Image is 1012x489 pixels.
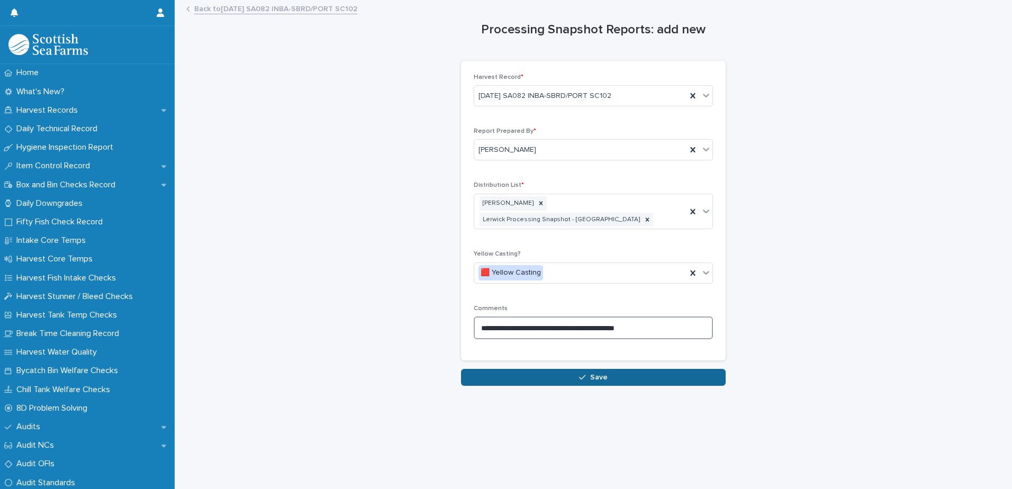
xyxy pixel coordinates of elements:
p: Harvest Stunner / Bleed Checks [12,292,141,302]
span: [DATE] SA082 INBA-SBRD/PORT SC102 [478,90,611,102]
p: Audit Standards [12,478,84,488]
p: Audits [12,422,49,432]
span: Yellow Casting? [474,251,521,257]
p: Chill Tank Welfare Checks [12,385,119,395]
p: Item Control Record [12,161,98,171]
p: 8D Problem Solving [12,403,96,413]
p: Bycatch Bin Welfare Checks [12,366,126,376]
div: [PERSON_NAME] [480,196,535,211]
p: Harvest Tank Temp Checks [12,310,125,320]
p: Audit OFIs [12,459,63,469]
div: Lerwick Processing Snapshot - [GEOGRAPHIC_DATA] [480,213,641,227]
p: Harvest Records [12,105,86,115]
span: Harvest Record [474,74,523,80]
p: Box and Bin Checks Record [12,180,124,190]
span: Save [590,374,608,381]
p: Harvest Fish Intake Checks [12,273,124,283]
button: Save [461,369,726,386]
p: Harvest Water Quality [12,347,105,357]
a: Back to[DATE] SA082 INBA-SBRD/PORT SC102 [194,2,357,14]
p: Daily Technical Record [12,124,106,134]
p: Home [12,68,47,78]
span: Comments [474,305,508,312]
p: Hygiene Inspection Report [12,142,122,152]
span: [PERSON_NAME] [478,144,536,156]
h1: Processing Snapshot Reports: add new [461,22,726,38]
p: Daily Downgrades [12,198,91,209]
p: Fifty Fish Check Record [12,217,111,227]
div: 🟥 Yellow Casting [478,265,543,280]
p: Audit NCs [12,440,62,450]
p: Intake Core Temps [12,236,94,246]
p: Break Time Cleaning Record [12,329,128,339]
p: What's New? [12,87,73,97]
span: Report Prepared By [474,128,536,134]
p: Harvest Core Temps [12,254,101,264]
img: mMrefqRFQpe26GRNOUkG [8,34,88,55]
span: Distribution List [474,182,524,188]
